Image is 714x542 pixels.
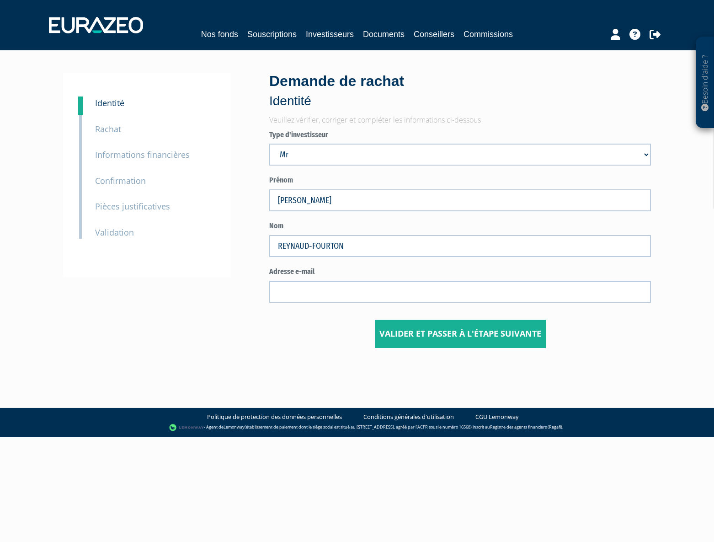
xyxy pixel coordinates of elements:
label: Nom [269,221,651,231]
a: 1 [78,97,83,115]
div: - Agent de (établissement de paiement dont le siège social est situé au [STREET_ADDRESS], agréé p... [9,423,705,432]
small: Identité [95,97,124,108]
p: Identité [269,92,651,110]
small: Informations financières [95,149,190,160]
small: Confirmation [95,175,146,186]
a: Registre des agents financiers (Regafi) [490,424,562,430]
div: Demande de rachat [269,71,651,110]
small: Pièces justificatives [95,201,170,212]
img: logo-lemonway.png [169,423,204,432]
a: Conditions générales d'utilisation [363,413,454,421]
label: Adresse e-mail [269,267,651,277]
a: Souscriptions [247,28,297,41]
p: Veuillez vérifier, corriger et compléter les informations ci-dessous [269,115,651,125]
a: Nos fonds [201,28,238,41]
a: Documents [363,28,405,41]
a: Lemonway [224,424,245,430]
small: Validation [95,227,134,238]
a: Conseillers [414,28,454,41]
label: Type d'investisseur [269,130,651,140]
p: Besoin d'aide ? [700,42,710,124]
small: Rachat [95,123,121,134]
a: Investisseurs [306,28,354,41]
img: 1732889491-logotype_eurazeo_blanc_rvb.png [49,17,143,33]
a: CGU Lemonway [475,413,519,421]
button: Valider et passer à l'étape suivante [375,320,546,348]
label: Prénom [269,175,651,186]
a: Commissions [464,28,513,41]
a: Politique de protection des données personnelles [207,413,342,421]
